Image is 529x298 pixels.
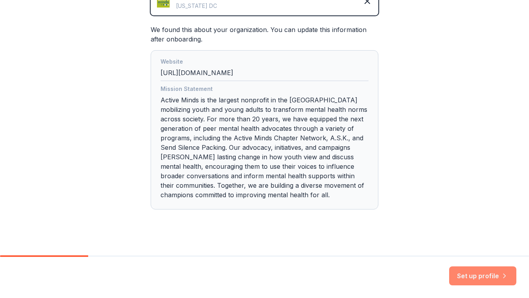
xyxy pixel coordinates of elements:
button: Set up profile [449,266,516,285]
div: Website [161,57,368,68]
div: We found this about your organization. You can update this information after onboarding. [151,25,378,209]
div: [US_STATE] DC [176,1,217,11]
div: Active Minds is the largest nonprofit in the [GEOGRAPHIC_DATA] mobilizing youth and young adults ... [161,84,368,203]
div: [URL][DOMAIN_NAME] [161,57,368,81]
div: Mission Statement [161,84,368,95]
